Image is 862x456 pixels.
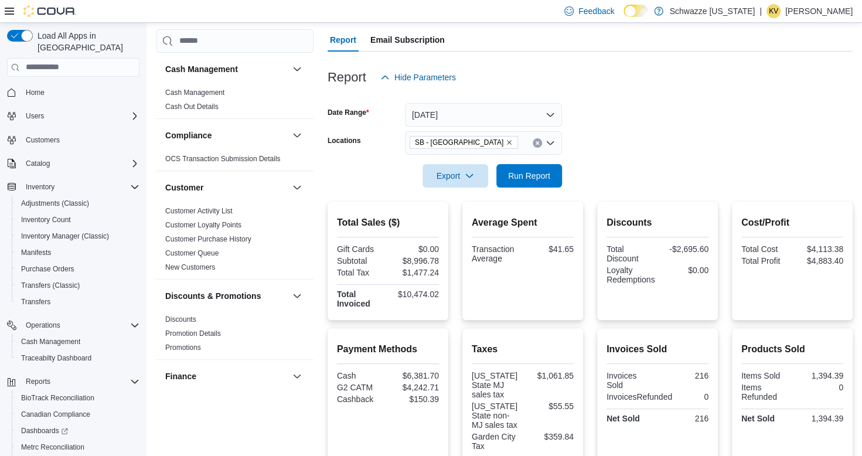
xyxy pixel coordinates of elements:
span: BioTrack Reconciliation [21,393,94,403]
button: Discounts & Promotions [290,289,304,303]
div: -$2,695.60 [660,244,708,254]
div: $6,381.70 [390,371,439,380]
span: BioTrack Reconciliation [16,391,139,405]
p: | [759,4,762,18]
label: Date Range [328,108,369,117]
span: Cash Out Details [165,102,219,111]
strong: Net Sold [607,414,640,423]
h2: Payment Methods [337,342,439,356]
div: $8,996.78 [390,256,439,266]
div: $10,474.02 [390,290,439,299]
button: Hide Parameters [376,66,461,89]
a: Discounts [165,315,196,324]
span: Users [26,111,44,121]
button: Customer [290,181,304,195]
div: Garden City Tax [472,432,520,451]
span: Cash Management [21,337,80,346]
a: Customer Queue [165,249,219,257]
span: Purchase Orders [16,262,139,276]
span: Purchase Orders [21,264,74,274]
span: Metrc Reconciliation [16,440,139,454]
a: Customer Activity List [165,207,233,215]
div: Kristine Valdez [766,4,781,18]
h2: Invoices Sold [607,342,708,356]
p: Schwazze [US_STATE] [669,4,755,18]
div: Transaction Average [472,244,520,263]
span: Home [26,88,45,97]
div: Discounts & Promotions [156,312,314,359]
button: Transfers (Classic) [12,277,144,294]
strong: Net Sold [741,414,775,423]
button: Finance [165,370,288,382]
span: Customers [26,135,60,145]
div: Customer [156,204,314,279]
a: Metrc Reconciliation [16,440,89,454]
span: Transfers [16,295,139,309]
button: BioTrack Reconciliation [12,390,144,406]
span: Promotion Details [165,329,221,338]
span: Hide Parameters [394,72,456,83]
span: Catalog [21,156,139,171]
span: Operations [26,321,60,330]
button: Discounts & Promotions [165,290,288,302]
div: Items Refunded [741,383,790,401]
button: [DATE] [405,103,562,127]
div: $150.39 [390,394,439,404]
div: 1,394.39 [795,414,843,423]
div: 0 [677,392,708,401]
button: Metrc Reconciliation [12,439,144,455]
div: $4,883.40 [795,256,843,266]
button: Operations [2,317,144,334]
div: $41.65 [525,244,574,254]
h2: Average Spent [472,216,574,230]
span: Manifests [21,248,51,257]
h3: Compliance [165,130,212,141]
h2: Total Sales ($) [337,216,439,230]
div: 216 [660,414,708,423]
div: InvoicesRefunded [607,392,672,401]
span: Customer Activity List [165,206,233,216]
span: KV [769,4,778,18]
a: Canadian Compliance [16,407,95,421]
span: Inventory Count [21,215,71,224]
h3: Discounts & Promotions [165,290,261,302]
span: Customers [21,132,139,147]
div: $1,061.85 [525,371,574,380]
h3: Report [328,70,366,84]
button: Users [2,108,144,124]
div: $359.84 [525,432,574,441]
a: Manifests [16,246,56,260]
button: Compliance [165,130,288,141]
div: Loyalty Redemptions [607,266,655,284]
button: Customers [2,131,144,148]
span: New Customers [165,263,215,272]
div: G2 CATM [337,383,386,392]
button: Transfers [12,294,144,310]
span: Discounts [165,315,196,324]
button: Remove SB - Garden City from selection in this group [506,139,513,146]
a: Promotions [165,343,201,352]
h2: Discounts [607,216,708,230]
span: Inventory Manager (Classic) [16,229,139,243]
button: Reports [21,375,55,389]
button: Cash Management [12,334,144,350]
div: Cashback [337,394,386,404]
button: Operations [21,318,65,332]
span: Cash Management [16,335,139,349]
a: Home [21,86,49,100]
button: Inventory [2,179,144,195]
div: [US_STATE] State MJ sales tax [472,371,520,399]
button: Adjustments (Classic) [12,195,144,212]
a: Cash Management [165,89,224,97]
span: Customer Purchase History [165,234,251,244]
a: Adjustments (Classic) [16,196,94,210]
div: Cash [337,371,386,380]
div: $55.55 [525,401,574,411]
span: Transfers [21,297,50,307]
span: Inventory [26,182,54,192]
span: Run Report [508,170,550,182]
h3: Finance [165,370,196,382]
input: Dark Mode [623,5,648,17]
a: Purchase Orders [16,262,79,276]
